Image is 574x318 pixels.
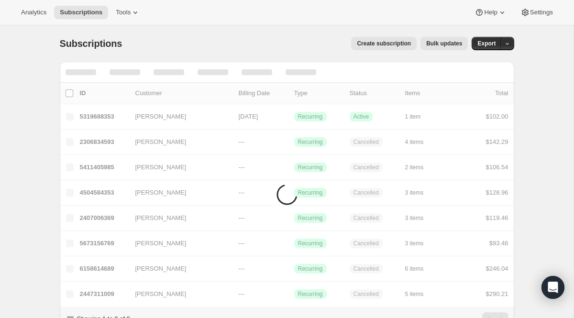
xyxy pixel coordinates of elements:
[357,40,411,47] span: Create subscription
[351,37,417,50] button: Create subscription
[472,37,501,50] button: Export
[60,9,102,16] span: Subscriptions
[530,9,553,16] span: Settings
[541,276,564,299] div: Open Intercom Messenger
[477,40,496,47] span: Export
[110,6,146,19] button: Tools
[60,38,122,49] span: Subscriptions
[54,6,108,19] button: Subscriptions
[426,40,462,47] span: Bulk updates
[484,9,497,16] span: Help
[420,37,468,50] button: Bulk updates
[21,9,46,16] span: Analytics
[116,9,131,16] span: Tools
[469,6,512,19] button: Help
[15,6,52,19] button: Analytics
[515,6,559,19] button: Settings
